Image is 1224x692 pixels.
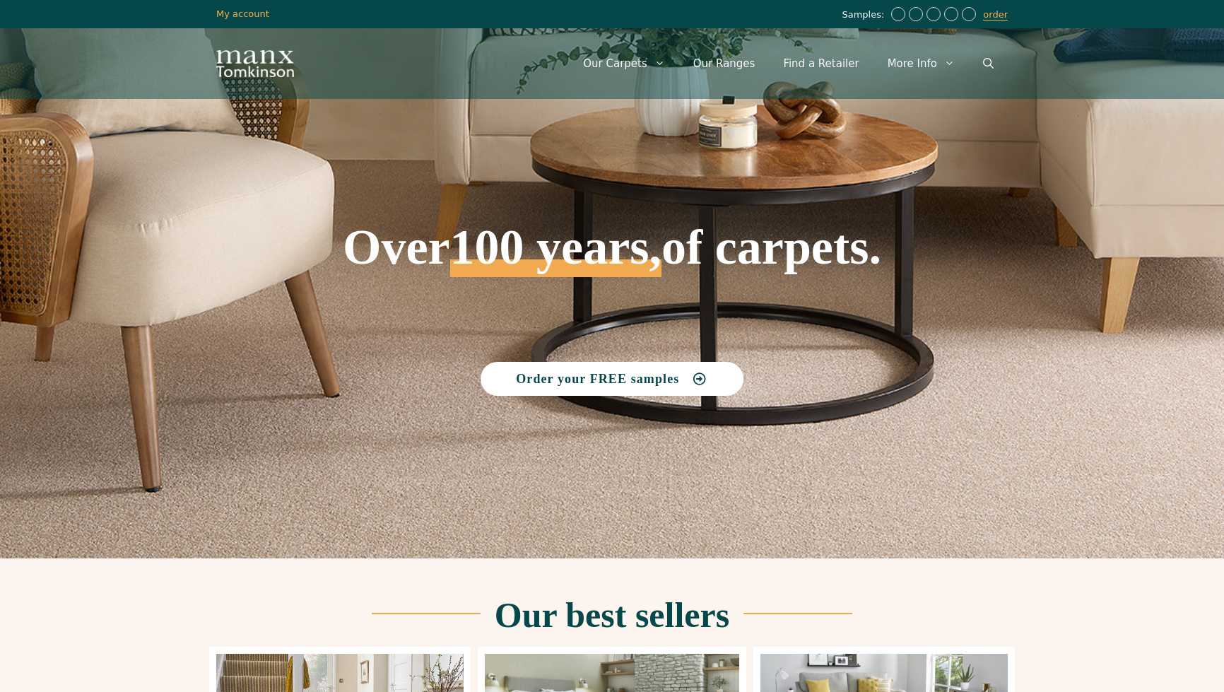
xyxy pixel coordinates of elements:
a: Our Ranges [679,42,770,85]
span: Samples: [842,9,888,21]
a: Our Carpets [569,42,679,85]
span: Order your FREE samples [516,373,679,385]
span: 100 years, [450,235,661,277]
a: Find a Retailer [769,42,873,85]
h2: Our best sellers [495,597,729,633]
nav: Primary [569,42,1008,85]
a: order [983,9,1008,20]
h1: Over of carpets. [216,120,1008,277]
a: More Info [873,42,969,85]
a: My account [216,8,269,19]
a: Order your FREE samples [481,362,743,396]
img: Manx Tomkinson [216,50,294,77]
a: Open Search Bar [969,42,1008,85]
